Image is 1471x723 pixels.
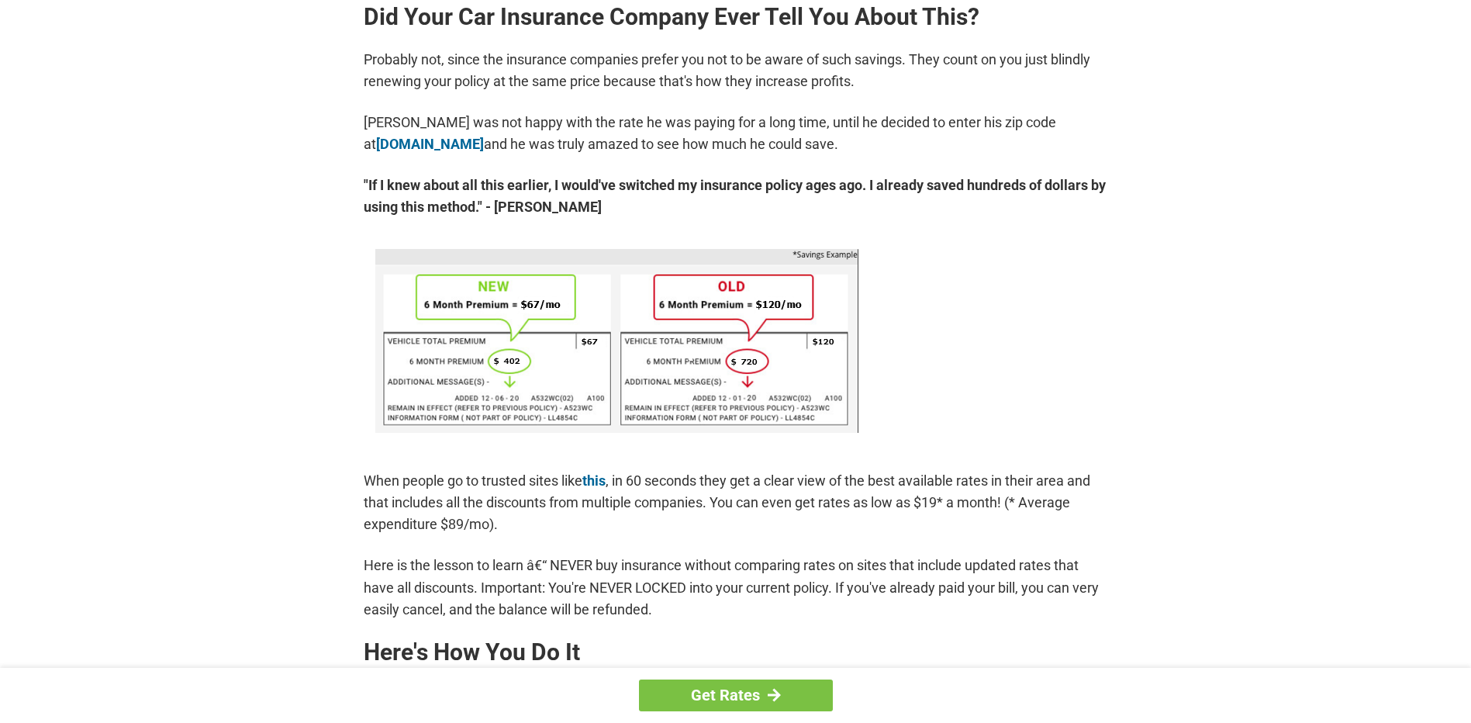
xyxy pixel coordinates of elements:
[364,112,1108,155] p: [PERSON_NAME] was not happy with the rate he was paying for a long time, until he decided to ente...
[639,680,833,711] a: Get Rates
[364,640,1108,665] h2: Here's How You Do It
[376,136,484,152] a: [DOMAIN_NAME]
[364,175,1108,218] strong: "If I knew about all this earlier, I would've switched my insurance policy ages ago. I already sa...
[364,5,1108,29] h2: Did Your Car Insurance Company Ever Tell You About This?
[582,472,606,489] a: this
[364,470,1108,535] p: When people go to trusted sites like , in 60 seconds they get a clear view of the best available ...
[375,249,858,433] img: savings
[364,555,1108,620] p: Here is the lesson to learn â€“ NEVER buy insurance without comparing rates on sites that include...
[364,49,1108,92] p: Probably not, since the insurance companies prefer you not to be aware of such savings. They coun...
